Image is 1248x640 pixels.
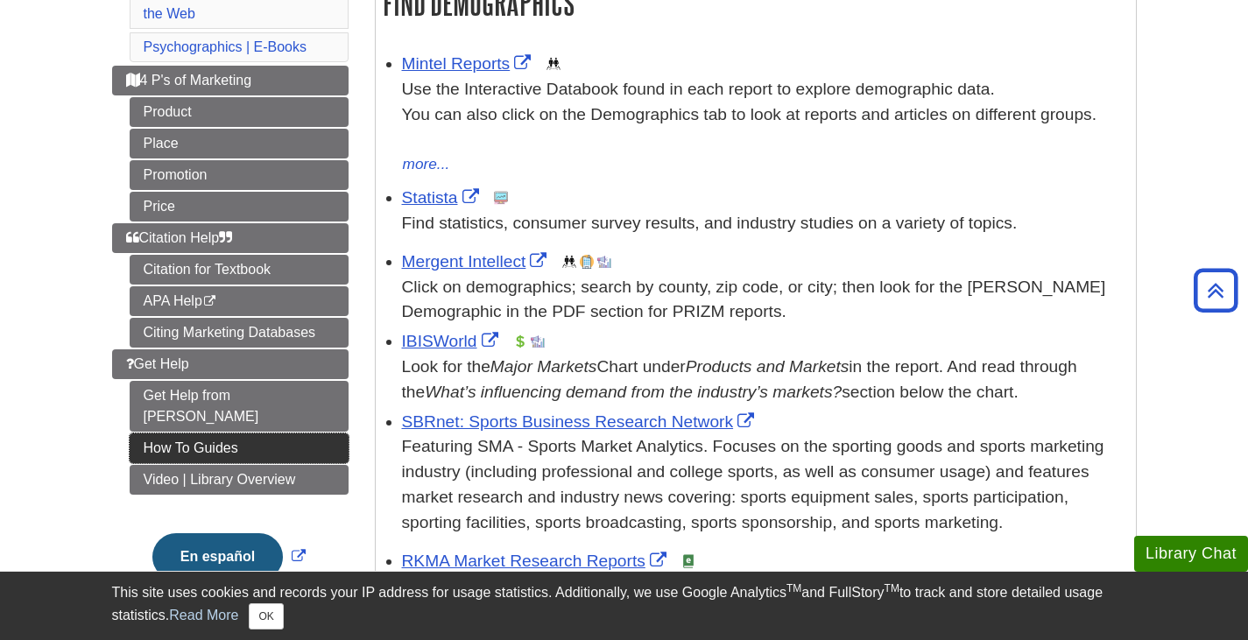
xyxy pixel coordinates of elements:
[112,66,349,95] a: 4 P's of Marketing
[513,334,527,348] img: Financial Report
[402,552,671,570] a: Link opens in new window
[130,318,349,348] a: Citing Marketing Databases
[402,54,536,73] a: Link opens in new window
[425,383,842,401] i: What’s influencing demand from the industry’s markets?
[402,211,1127,236] p: Find statistics, consumer survey results, and industry studies on a variety of topics.
[494,191,508,205] img: Statistics
[130,129,349,158] a: Place
[112,349,349,379] a: Get Help
[686,357,850,376] i: Products and Markets
[169,608,238,622] a: Read More
[1188,278,1244,302] a: Back to Top
[130,255,349,285] a: Citation for Textbook
[130,381,349,432] a: Get Help from [PERSON_NAME]
[546,57,561,71] img: Demographics
[490,357,597,376] i: Major Markets
[402,412,759,431] a: Link opens in new window
[402,434,1127,535] p: Featuring SMA - Sports Market Analytics. Focuses on the sporting goods and sports marketing indus...
[202,296,217,307] i: This link opens in a new window
[249,603,283,629] button: Close
[126,73,252,88] span: 4 P's of Marketing
[402,332,503,350] a: Link opens in new window
[681,554,695,568] img: e-Book
[597,255,611,269] img: Industry Report
[531,334,545,348] img: Industry Report
[130,286,349,316] a: APA Help
[126,356,189,371] span: Get Help
[402,355,1127,405] div: Look for the Chart under in the report. And read through the section below the chart.
[885,582,899,594] sup: TM
[1134,536,1248,572] button: Library Chat
[130,160,349,190] a: Promotion
[130,433,349,463] a: How To Guides
[402,275,1127,326] div: Click on demographics; search by county, zip code, or city; then look for the [PERSON_NAME] Demog...
[402,77,1127,152] div: Use the Interactive Databook found in each report to explore demographic data. You can also click...
[562,255,576,269] img: Demographics
[148,549,310,564] a: Link opens in new window
[112,223,349,253] a: Citation Help
[130,97,349,127] a: Product
[130,465,349,495] a: Video | Library Overview
[402,152,451,177] button: more...
[112,582,1137,629] div: This site uses cookies and records your IP address for usage statistics. Additionally, we use Goo...
[144,39,307,54] a: Psychographics | E-Books
[786,582,801,594] sup: TM
[580,255,594,269] img: Company Information
[402,188,483,207] a: Link opens in new window
[126,230,233,245] span: Citation Help
[130,192,349,222] a: Price
[152,533,283,580] button: En español
[402,252,552,271] a: Link opens in new window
